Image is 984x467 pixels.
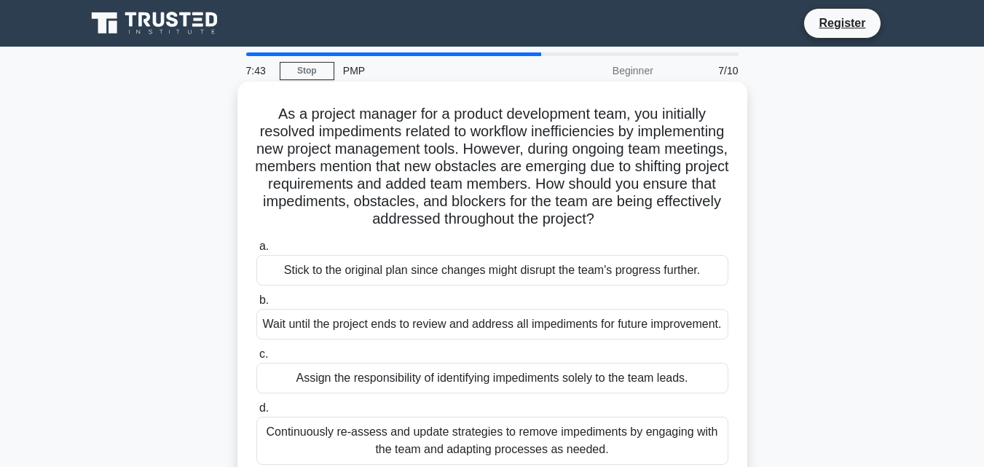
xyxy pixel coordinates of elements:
div: Assign the responsibility of identifying impediments solely to the team leads. [256,363,728,393]
div: Stick to the original plan since changes might disrupt the team's progress further. [256,255,728,286]
div: 7:43 [237,56,280,85]
div: Continuously re-assess and update strategies to remove impediments by engaging with the team and ... [256,417,728,465]
div: PMP [334,56,535,85]
h5: As a project manager for a product development team, you initially resolved impediments related t... [255,105,730,229]
span: c. [259,348,268,360]
div: Beginner [535,56,662,85]
div: Wait until the project ends to review and address all impediments for future improvement. [256,309,728,340]
span: b. [259,294,269,306]
a: Stop [280,62,334,80]
span: a. [259,240,269,252]
a: Register [810,14,874,32]
div: 7/10 [662,56,747,85]
span: d. [259,401,269,414]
